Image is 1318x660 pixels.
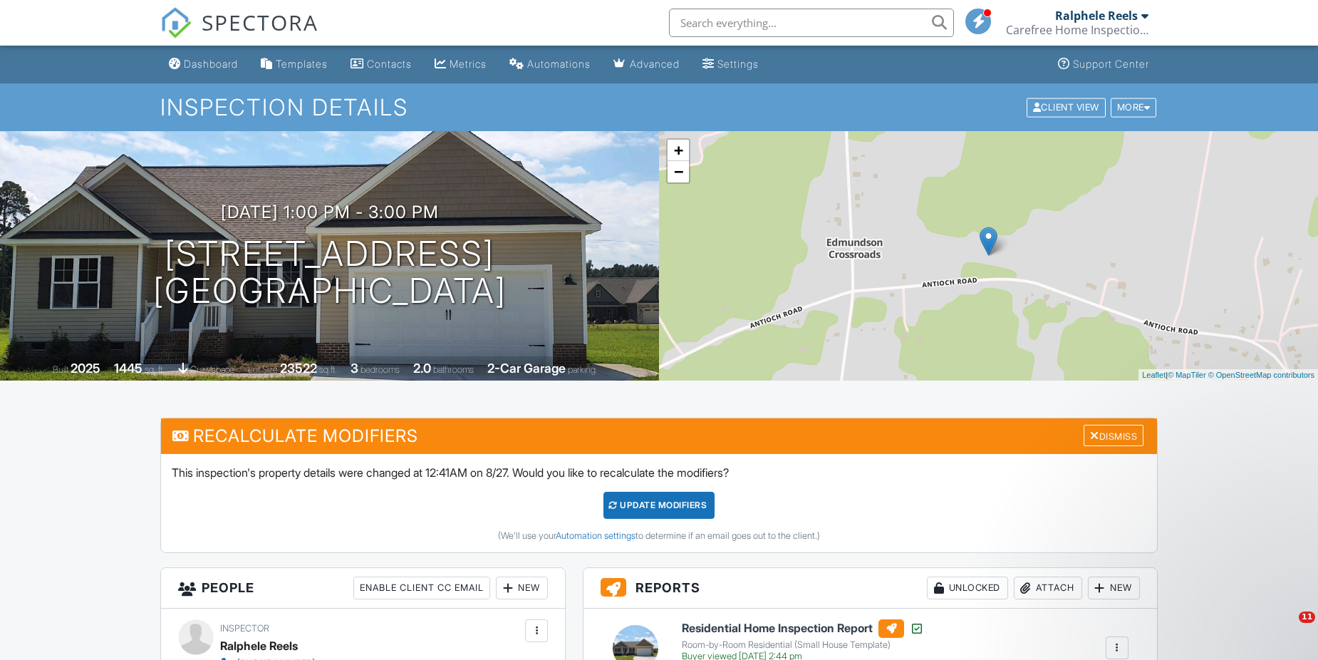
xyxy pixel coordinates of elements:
div: Automations [527,58,591,70]
h3: People [161,568,565,609]
div: 2-Car Garage [487,361,566,376]
div: UPDATE Modifiers [603,492,715,519]
a: Support Center [1052,51,1155,78]
span: crawlspace [190,364,234,375]
a: Settings [697,51,764,78]
div: Contacts [367,58,412,70]
h3: Recalculate Modifiers [161,418,1157,453]
a: Zoom out [668,161,689,182]
a: Zoom in [668,140,689,161]
div: New [496,577,548,599]
div: Templates [276,58,328,70]
div: Support Center [1073,58,1149,70]
div: 3 [351,361,358,376]
span: Lot Size [248,364,278,375]
img: The Best Home Inspection Software - Spectora [160,7,192,38]
div: Carefree Home Inspection Services [1006,23,1148,37]
span: sq.ft. [319,364,337,375]
a: Automation settings [556,530,635,541]
a: Metrics [429,51,492,78]
div: | [1138,369,1318,381]
div: Settings [717,58,759,70]
span: sq. ft. [145,364,165,375]
h1: Inspection Details [160,95,1158,120]
div: Dashboard [184,58,238,70]
a: © OpenStreetMap contributors [1208,371,1314,379]
a: Dashboard [163,51,244,78]
a: Leaflet [1142,371,1166,379]
div: 23522 [280,361,317,376]
span: 11 [1299,612,1315,623]
div: Ralphele Reels [220,635,298,656]
a: Contacts [345,51,417,78]
div: Enable Client CC Email [353,577,490,599]
input: Search everything... [669,9,954,37]
div: Room-by-Room Residential (Small House Template) [682,639,924,651]
h3: Reports [583,568,1157,609]
a: SPECTORA [160,19,318,49]
span: SPECTORA [202,7,318,37]
div: Attach [1014,577,1082,599]
span: parking [568,364,596,375]
h6: Residential Home Inspection Report [682,619,924,638]
div: Unlocked [927,577,1008,599]
div: Advanced [630,58,680,70]
a: Advanced [608,51,685,78]
h1: [STREET_ADDRESS] [GEOGRAPHIC_DATA] [153,235,507,311]
h3: [DATE] 1:00 pm - 3:00 pm [221,202,439,222]
div: 2.0 [413,361,431,376]
div: Dismiss [1084,425,1143,447]
a: © MapTiler [1168,371,1206,379]
iframe: Intercom live chat [1270,612,1304,646]
div: 1445 [114,361,142,376]
div: Ralphele Reels [1055,9,1138,23]
div: More [1111,98,1157,117]
div: Client View [1027,98,1106,117]
span: bathrooms [433,364,474,375]
div: Metrics [450,58,487,70]
a: Templates [255,51,333,78]
div: 2025 [71,361,100,376]
div: (We'll use your to determine if an email goes out to the client.) [172,530,1146,542]
a: Automations (Basic) [504,51,596,78]
span: Built [53,364,68,375]
a: Client View [1025,101,1109,112]
span: Inspector [220,623,269,634]
span: bedrooms [360,364,400,375]
div: This inspection's property details were changed at 12:41AM on 8/27. Would you like to recalculate... [161,454,1157,552]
